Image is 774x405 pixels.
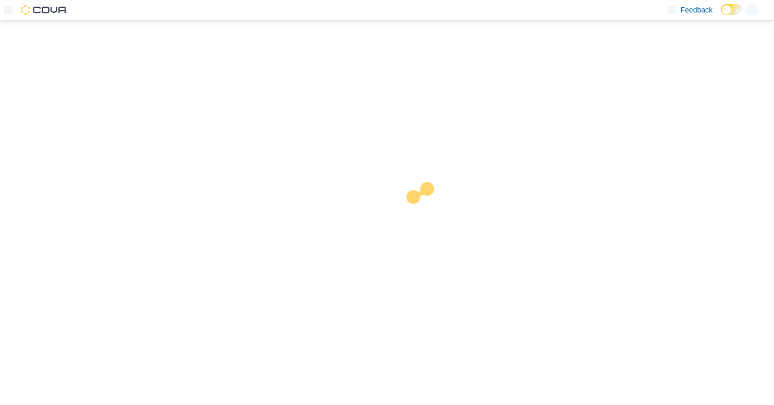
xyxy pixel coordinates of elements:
[721,4,743,15] input: Dark Mode
[21,5,68,15] img: Cova
[681,5,713,15] span: Feedback
[387,174,465,252] img: cova-loader
[721,15,721,16] span: Dark Mode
